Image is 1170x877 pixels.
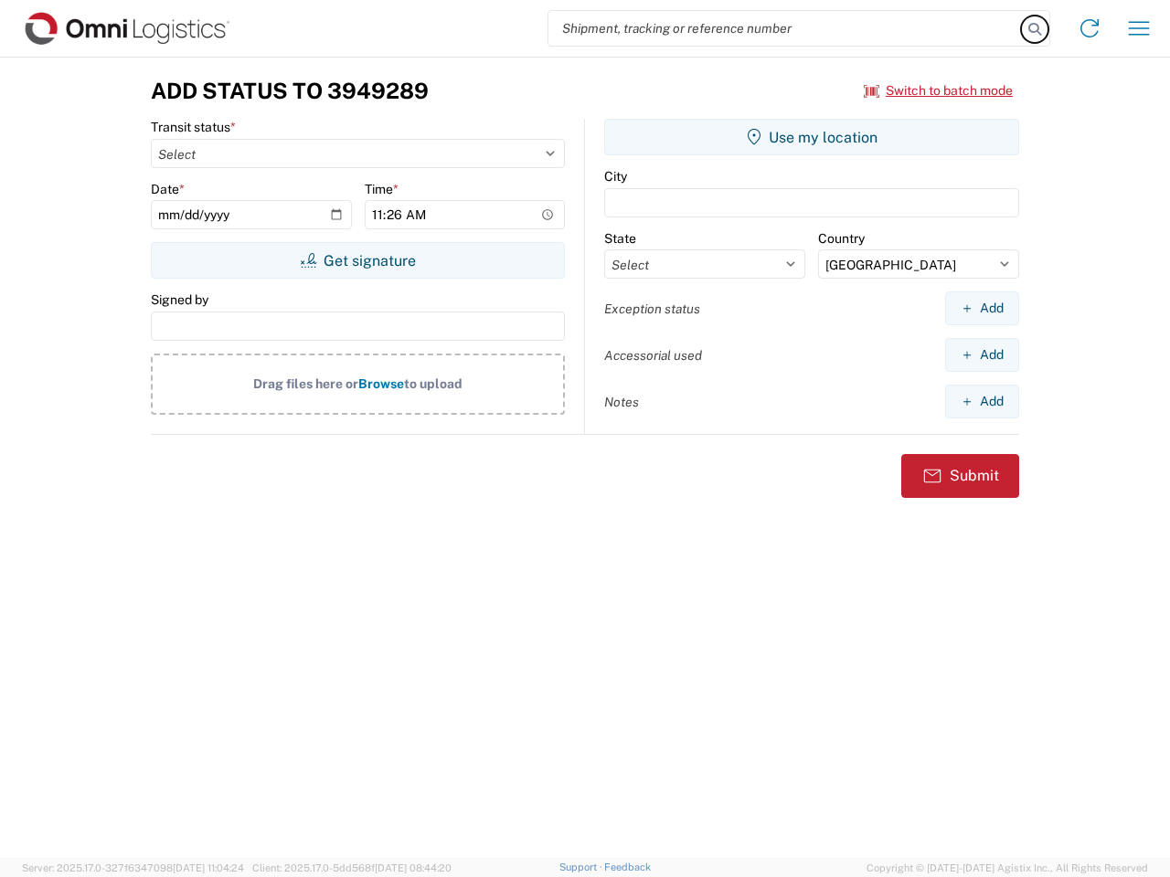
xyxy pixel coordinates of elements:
h3: Add Status to 3949289 [151,78,429,104]
button: Get signature [151,242,565,279]
label: State [604,230,636,247]
button: Submit [901,454,1019,498]
button: Add [945,385,1019,418]
label: Notes [604,394,639,410]
label: Country [818,230,865,247]
label: City [604,168,627,185]
input: Shipment, tracking or reference number [548,11,1022,46]
button: Add [945,291,1019,325]
span: Browse [358,376,404,391]
span: Server: 2025.17.0-327f6347098 [22,862,244,873]
span: [DATE] 08:44:20 [375,862,452,873]
button: Add [945,338,1019,372]
label: Accessorial used [604,347,702,364]
a: Feedback [604,861,651,872]
label: Transit status [151,119,236,135]
label: Signed by [151,291,208,308]
span: Client: 2025.17.0-5dd568f [252,862,452,873]
span: Drag files here or [253,376,358,391]
label: Date [151,181,185,197]
button: Use my location [604,119,1019,155]
label: Time [365,181,399,197]
span: [DATE] 11:04:24 [173,862,244,873]
button: Switch to batch mode [864,76,1013,106]
a: Support [559,861,605,872]
label: Exception status [604,301,700,317]
span: Copyright © [DATE]-[DATE] Agistix Inc., All Rights Reserved [867,860,1148,876]
span: to upload [404,376,463,391]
